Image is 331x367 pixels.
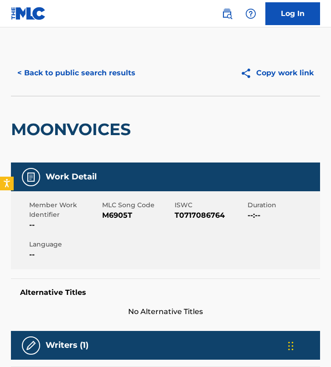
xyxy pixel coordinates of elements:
[46,172,97,182] h5: Work Detail
[11,7,46,20] img: MLC Logo
[29,249,100,260] span: --
[175,210,245,221] span: T0717086764
[234,62,320,84] button: Copy work link
[248,210,318,221] span: --:--
[20,288,311,297] h5: Alternative Titles
[26,340,36,351] img: Writers
[26,172,36,183] img: Work Detail
[11,62,142,84] button: < Back to public search results
[29,240,100,249] span: Language
[175,200,245,210] span: ISWC
[248,200,318,210] span: Duration
[102,200,173,210] span: MLC Song Code
[245,8,256,19] img: help
[242,5,260,23] div: Help
[265,2,320,25] a: Log In
[218,5,236,23] a: Public Search
[240,68,256,79] img: Copy work link
[11,119,135,140] h2: MOONVOICES
[46,340,88,351] h5: Writers (1)
[288,332,294,360] div: Drag
[29,220,100,231] span: --
[29,200,100,220] span: Member Work Identifier
[285,323,331,367] iframe: Chat Widget
[102,210,173,221] span: M6905T
[11,306,320,317] span: No Alternative Titles
[222,8,233,19] img: search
